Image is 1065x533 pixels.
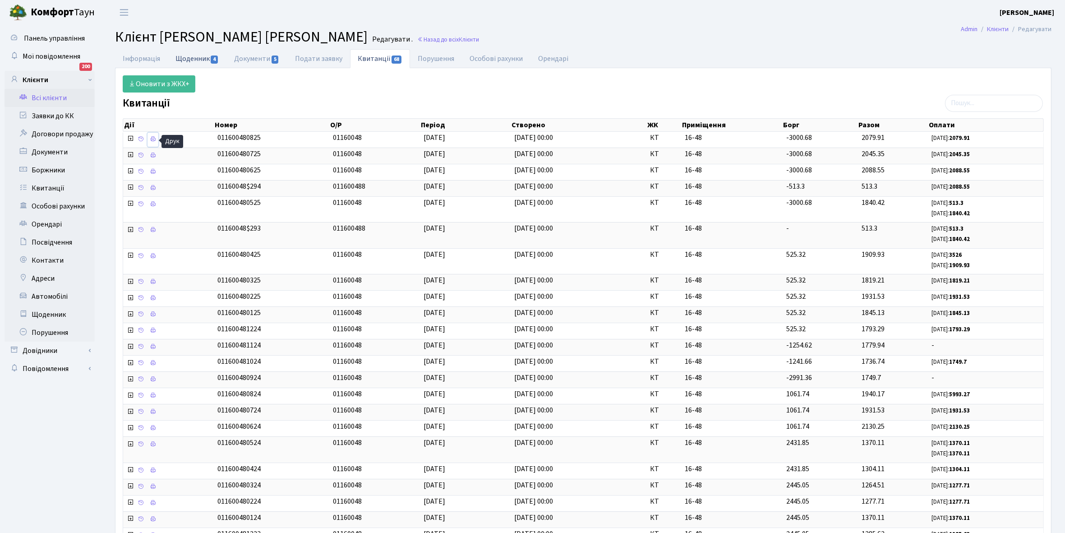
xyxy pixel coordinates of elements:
[329,119,420,131] th: О/Р
[786,373,812,383] span: -2991.36
[931,167,970,175] small: [DATE]:
[786,480,809,490] span: 2445.05
[949,134,970,142] b: 2079.91
[685,340,779,351] span: 16-48
[333,405,362,415] span: 01160048
[949,498,970,506] b: 1277.71
[515,165,553,175] span: [DATE] 00:00
[515,405,553,415] span: [DATE] 00:00
[862,438,885,448] span: 1370.11
[5,360,95,378] a: Повідомлення
[515,422,553,431] span: [DATE] 00:00
[650,373,678,383] span: КТ
[928,119,1043,131] th: Оплати
[417,35,479,44] a: Назад до всіхКлієнти
[5,179,95,197] a: Квитанції
[786,422,809,431] span: 1061.74
[862,250,885,260] span: 1909.93
[424,464,445,474] span: [DATE]
[24,33,85,43] span: Панель управління
[931,407,970,415] small: [DATE]:
[786,250,806,260] span: 525.32
[685,405,779,416] span: 16-48
[685,480,779,491] span: 16-48
[931,309,970,317] small: [DATE]:
[515,373,553,383] span: [DATE] 00:00
[515,464,553,474] span: [DATE] 00:00
[23,51,80,61] span: Мої повідомлення
[949,309,970,317] b: 1845.13
[949,325,970,334] b: 1793.29
[786,513,809,523] span: 2445.05
[511,119,646,131] th: Створено
[424,422,445,431] span: [DATE]
[217,324,261,334] span: 011600481224
[515,480,553,490] span: [DATE] 00:00
[1000,8,1054,18] b: [PERSON_NAME]
[420,119,511,131] th: Період
[949,358,967,366] b: 1749.7
[685,198,779,208] span: 16-48
[786,464,809,474] span: 2431.85
[646,119,682,131] th: ЖК
[515,275,553,285] span: [DATE] 00:00
[685,422,779,432] span: 16-48
[685,389,779,399] span: 16-48
[168,49,226,68] a: Щоденник
[949,390,970,399] b: 5993.27
[949,439,970,447] b: 1370.11
[685,513,779,523] span: 16-48
[333,165,362,175] span: 01160048
[161,135,183,148] div: Друк
[5,47,95,65] a: Мої повідомлення200
[5,89,95,107] a: Всі клієнти
[786,149,812,159] span: -3000.68
[786,198,812,208] span: -3000.68
[862,389,885,399] span: 1940.17
[862,324,885,334] span: 1793.29
[786,308,806,318] span: 525.32
[931,183,970,191] small: [DATE]:
[685,292,779,302] span: 16-48
[123,75,195,93] a: Оновити з ЖКХ+
[650,464,678,474] span: КТ
[650,149,678,159] span: КТ
[459,35,479,44] span: Клієнти
[333,292,362,301] span: 01160048
[515,513,553,523] span: [DATE] 00:00
[515,292,553,301] span: [DATE] 00:00
[931,439,970,447] small: [DATE]:
[786,275,806,285] span: 525.32
[931,358,967,366] small: [DATE]:
[949,277,970,285] b: 1819.21
[515,496,553,506] span: [DATE] 00:00
[949,293,970,301] b: 1931.53
[424,373,445,383] span: [DATE]
[333,464,362,474] span: 01160048
[650,340,678,351] span: КТ
[786,340,812,350] span: -1254.62
[650,308,678,318] span: КТ
[931,498,970,506] small: [DATE]:
[5,324,95,342] a: Порушення
[424,165,445,175] span: [DATE]
[333,496,362,506] span: 01160048
[214,119,329,131] th: Номер
[5,233,95,251] a: Посвідчення
[685,308,779,318] span: 16-48
[949,465,970,473] b: 1304.11
[931,423,970,431] small: [DATE]:
[115,49,168,68] a: Інформація
[650,292,678,302] span: КТ
[685,223,779,234] span: 16-48
[424,340,445,350] span: [DATE]
[685,275,779,286] span: 16-48
[685,357,779,367] span: 16-48
[31,5,95,20] span: Таун
[931,134,970,142] small: [DATE]:
[858,119,928,131] th: Разом
[862,405,885,415] span: 1931.53
[115,27,368,47] span: Клієнт [PERSON_NAME] [PERSON_NAME]
[424,223,445,233] span: [DATE]
[515,250,553,260] span: [DATE] 00:00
